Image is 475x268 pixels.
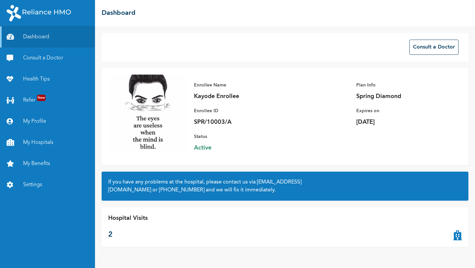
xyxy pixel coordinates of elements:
p: 2 [108,229,148,240]
p: Spring Diamond [356,92,449,100]
p: SPR/10003/A [194,118,286,126]
button: Consult a Doctor [409,40,459,55]
p: Hospital Visits [108,214,148,223]
img: RelianceHMO's Logo [7,5,71,21]
p: Enrollee Name [194,81,286,89]
h2: Dashboard [102,8,136,18]
p: Kayode Enrollee [194,92,286,100]
p: Status [194,133,286,141]
p: Enrollee ID [194,107,286,115]
span: New [37,95,46,101]
img: Enrollee [108,75,187,154]
p: [DATE] [356,118,449,126]
span: Active [194,144,286,152]
a: [PHONE_NUMBER] [159,187,205,193]
p: Plan Info [356,81,449,89]
p: Expires on [356,107,449,115]
h2: If you have any problems at the hospital, please contact us via or and we will fix it immediately. [108,178,462,194]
